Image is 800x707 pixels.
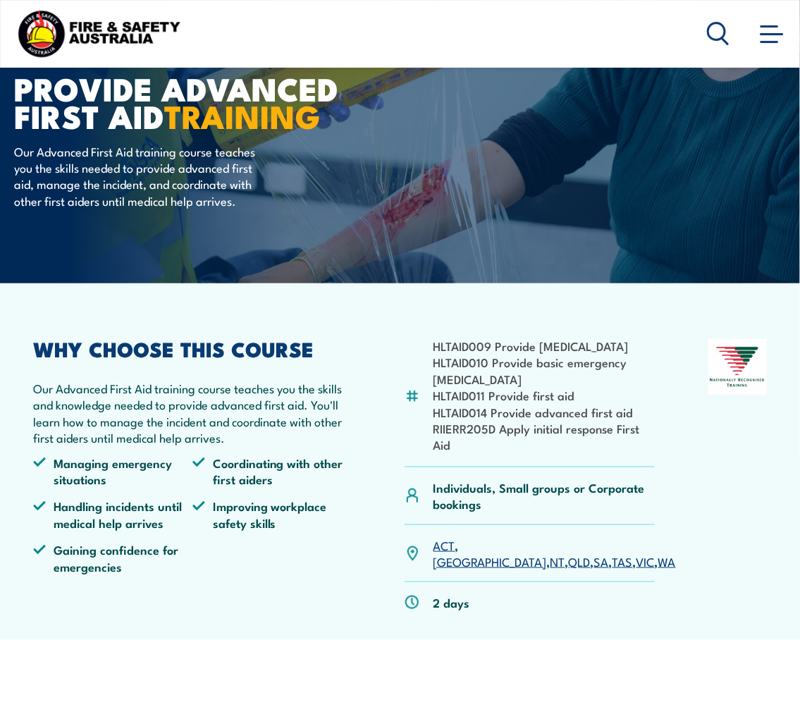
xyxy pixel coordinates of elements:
li: HLTAID011 Provide first aid [433,387,655,403]
p: Our Advanced First Aid training course teaches you the skills needed to provide advanced first ai... [14,143,271,209]
li: Managing emergency situations [33,455,192,488]
li: Coordinating with other first aiders [192,455,352,488]
li: HLTAID009 Provide [MEDICAL_DATA] [433,338,655,354]
h1: Provide Advanced First Aid [14,74,362,129]
strong: TRAINING [164,91,321,140]
li: RIIERR205D Apply initial response First Aid [433,420,655,453]
p: Our Advanced First Aid training course teaches you the skills and knowledge needed to provide adv... [33,380,351,446]
li: HLTAID014 Provide advanced first aid [433,404,655,420]
a: TAS [613,553,633,570]
a: [GEOGRAPHIC_DATA] [433,553,547,570]
a: SA [594,553,609,570]
a: NT [550,553,565,570]
li: Gaining confidence for emergencies [33,541,192,574]
p: 2 days [433,594,470,610]
img: Nationally Recognised Training logo. [708,339,767,395]
li: Improving workplace safety skills [192,498,352,531]
li: HLTAID010 Provide basic emergency [MEDICAL_DATA] [433,354,655,387]
a: WA [658,553,676,570]
a: ACT [433,536,455,553]
a: QLD [569,553,591,570]
li: Handling incidents until medical help arrives [33,498,192,531]
p: Individuals, Small groups or Corporate bookings [433,479,655,512]
h2: WHY CHOOSE THIS COURSE [33,339,351,357]
p: , , , , , , , [433,537,676,570]
a: VIC [636,553,655,570]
